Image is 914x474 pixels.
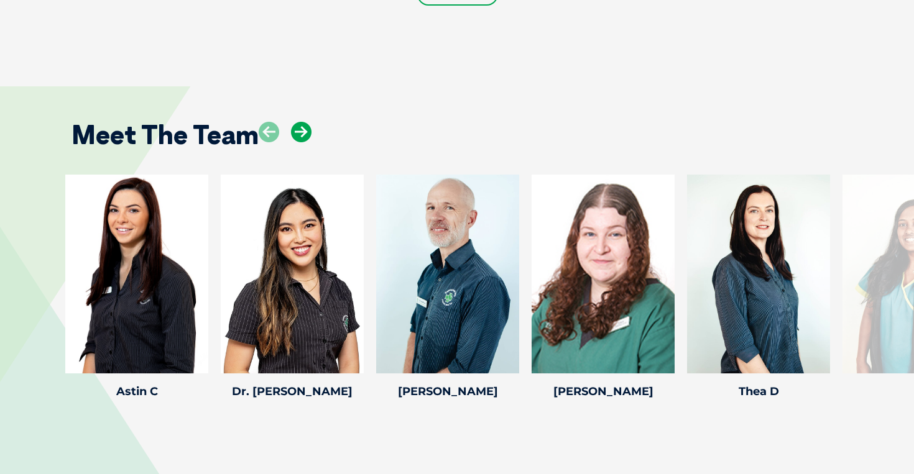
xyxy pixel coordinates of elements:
[221,386,364,397] h4: Dr. [PERSON_NAME]
[532,386,675,397] h4: [PERSON_NAME]
[376,386,519,397] h4: [PERSON_NAME]
[687,386,830,397] h4: Thea D
[65,386,208,397] h4: Astin C
[72,122,259,148] h2: Meet The Team
[890,57,902,69] button: Search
